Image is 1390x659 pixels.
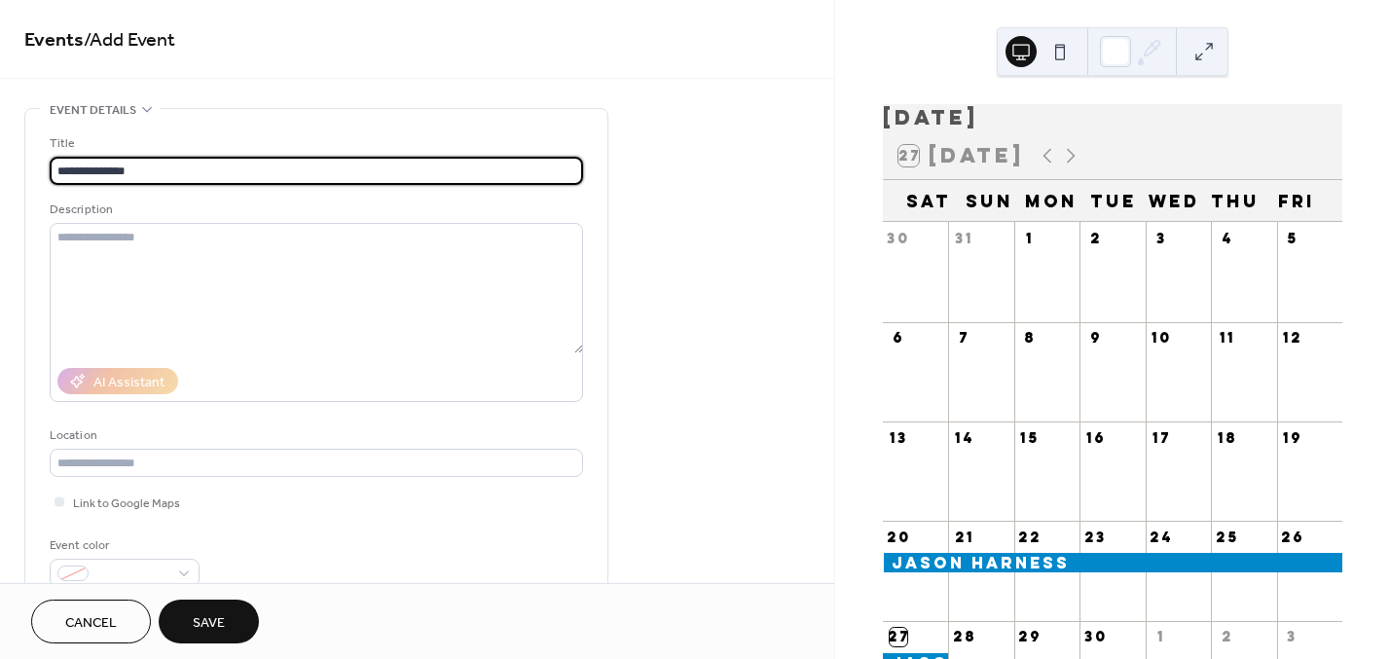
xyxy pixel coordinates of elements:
[159,600,259,643] button: Save
[1284,229,1301,246] div: 5
[50,200,579,220] div: Description
[890,329,907,347] div: 6
[883,553,1342,572] div: Jason Harness
[1284,628,1301,645] div: 3
[890,529,907,546] div: 20
[1284,428,1301,446] div: 19
[1205,180,1266,222] div: Thu
[1284,329,1301,347] div: 12
[1086,529,1104,546] div: 23
[898,180,960,222] div: Sat
[1021,628,1039,645] div: 29
[1152,628,1170,645] div: 1
[1218,628,1235,645] div: 2
[1218,428,1235,446] div: 18
[890,428,907,446] div: 13
[1086,428,1104,446] div: 16
[1086,628,1104,645] div: 30
[73,494,180,514] span: Link to Google Maps
[1021,428,1039,446] div: 15
[84,21,175,59] span: / Add Event
[193,613,225,634] span: Save
[1086,329,1104,347] div: 9
[955,628,972,645] div: 28
[955,229,972,246] div: 31
[1086,229,1104,246] div: 2
[890,229,907,246] div: 30
[1284,529,1301,546] div: 26
[883,104,1342,132] div: [DATE]
[955,329,972,347] div: 7
[1020,180,1082,222] div: Mon
[1152,529,1170,546] div: 24
[1152,229,1170,246] div: 3
[24,21,84,59] a: Events
[1021,529,1039,546] div: 22
[1144,180,1205,222] div: Wed
[955,428,972,446] div: 14
[1218,229,1235,246] div: 4
[1082,180,1144,222] div: Tue
[955,529,972,546] div: 21
[890,628,907,645] div: 27
[50,133,579,154] div: Title
[31,600,151,643] button: Cancel
[65,613,117,634] span: Cancel
[1021,329,1039,347] div: 8
[1218,329,1235,347] div: 11
[50,535,196,556] div: Event color
[1218,529,1235,546] div: 25
[1152,329,1170,347] div: 10
[50,425,579,446] div: Location
[50,100,136,121] span: Event details
[960,180,1021,222] div: Sun
[1152,428,1170,446] div: 17
[1021,229,1039,246] div: 1
[1265,180,1327,222] div: Fri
